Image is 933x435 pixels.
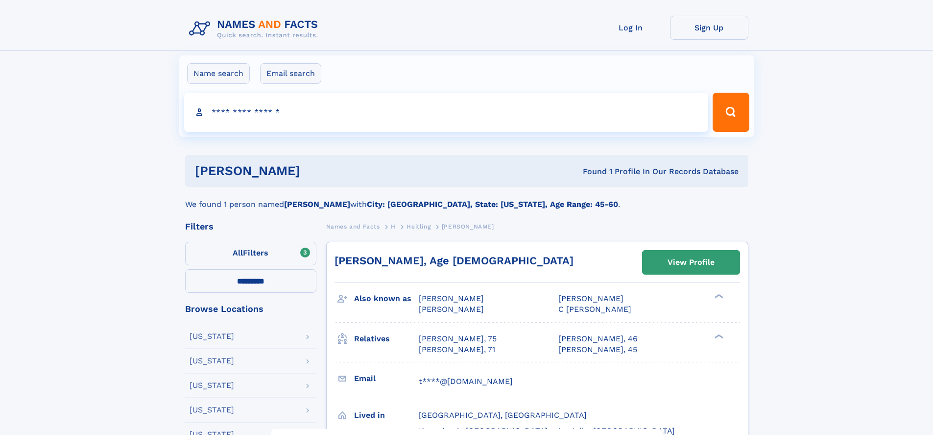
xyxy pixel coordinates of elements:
span: [PERSON_NAME] [419,305,484,314]
input: search input [184,93,709,132]
h3: Relatives [354,331,419,347]
label: Filters [185,242,316,265]
span: C [PERSON_NAME] [558,305,631,314]
div: [US_STATE] [190,382,234,389]
a: Log In [592,16,670,40]
a: View Profile [643,251,740,274]
div: ❯ [712,293,724,300]
div: [US_STATE] [190,333,234,340]
img: Logo Names and Facts [185,16,326,42]
div: ❯ [712,333,724,339]
div: Browse Locations [185,305,316,313]
div: Found 1 Profile In Our Records Database [441,166,739,177]
div: We found 1 person named with . [185,187,748,210]
a: [PERSON_NAME], 71 [419,344,495,355]
h3: Lived in [354,407,419,424]
span: [PERSON_NAME] [419,294,484,303]
div: [US_STATE] [190,406,234,414]
a: Heitling [407,220,431,232]
label: Name search [187,63,250,84]
span: Heitling [407,223,431,230]
div: Filters [185,222,316,231]
h1: [PERSON_NAME] [195,165,442,177]
a: [PERSON_NAME], 46 [558,333,638,344]
h3: Email [354,370,419,387]
a: Sign Up [670,16,748,40]
div: View Profile [668,251,715,274]
a: [PERSON_NAME], 45 [558,344,637,355]
label: Email search [260,63,321,84]
b: [PERSON_NAME] [284,200,350,209]
b: City: [GEOGRAPHIC_DATA], State: [US_STATE], Age Range: 45-60 [367,200,618,209]
button: Search Button [713,93,749,132]
span: [GEOGRAPHIC_DATA], [GEOGRAPHIC_DATA] [419,410,587,420]
span: All [233,248,243,257]
a: [PERSON_NAME], 75 [419,333,497,344]
a: Names and Facts [326,220,380,232]
div: [US_STATE] [190,357,234,365]
span: [PERSON_NAME] [442,223,494,230]
span: H [391,223,396,230]
a: H [391,220,396,232]
h3: Also known as [354,290,419,307]
span: [PERSON_NAME] [558,294,623,303]
a: [PERSON_NAME], Age [DEMOGRAPHIC_DATA] [335,255,574,267]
